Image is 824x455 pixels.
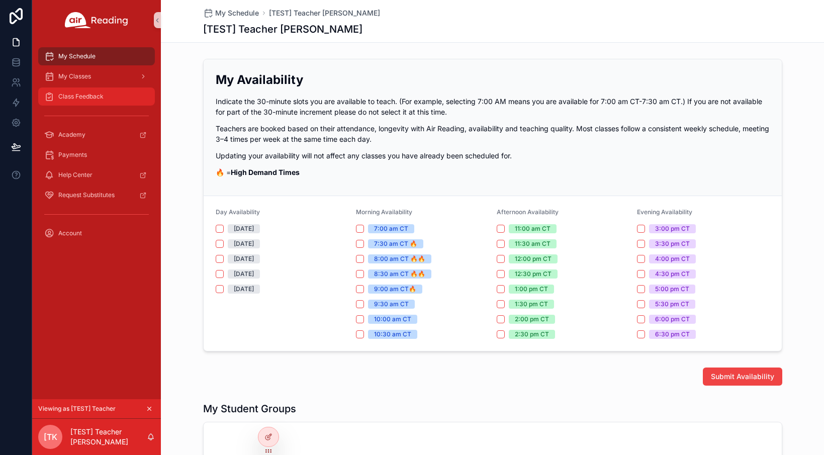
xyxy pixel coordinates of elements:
[216,71,770,88] h2: My Availability
[38,224,155,242] a: Account
[515,315,549,324] div: 2:00 pm CT
[58,151,87,159] span: Payments
[234,239,254,248] div: [DATE]
[203,8,259,18] a: My Schedule
[38,126,155,144] a: Academy
[655,285,689,294] div: 5:00 pm CT
[497,208,559,216] span: Afternoon Availability
[58,131,85,139] span: Academy
[637,208,692,216] span: Evening Availability
[58,171,93,179] span: Help Center
[711,372,774,382] span: Submit Availability
[215,8,259,18] span: My Schedule
[203,402,296,416] h1: My Student Groups
[655,239,690,248] div: 3:30 pm CT
[38,166,155,184] a: Help Center
[655,330,690,339] div: 6:30 pm CT
[38,67,155,85] a: My Classes
[374,224,408,233] div: 7:00 am CT
[374,254,425,263] div: 8:00 am CT 🔥🔥
[203,22,362,36] h1: [TEST] Teacher [PERSON_NAME]
[234,254,254,263] div: [DATE]
[655,254,690,263] div: 4:00 pm CT
[655,224,690,233] div: 3:00 pm CT
[515,254,552,263] div: 12:00 pm CT
[655,300,689,309] div: 5:30 pm CT
[38,47,155,65] a: My Schedule
[58,191,115,199] span: Request Substitutes
[356,208,412,216] span: Morning Availability
[58,52,96,60] span: My Schedule
[32,40,161,255] div: scrollable content
[231,168,300,176] strong: High Demand Times
[374,300,409,309] div: 9:30 am CT
[234,285,254,294] div: [DATE]
[38,87,155,106] a: Class Feedback
[515,330,549,339] div: 2:30 pm CT
[515,269,552,279] div: 12:30 pm CT
[65,12,128,28] img: App logo
[58,72,91,80] span: My Classes
[38,186,155,204] a: Request Substitutes
[374,269,425,279] div: 8:30 am CT 🔥🔥
[44,431,57,443] span: [TK
[269,8,380,18] a: [TEST] Teacher [PERSON_NAME]
[515,224,551,233] div: 11:00 am CT
[216,167,770,177] p: 🔥 =
[38,146,155,164] a: Payments
[234,224,254,233] div: [DATE]
[374,239,417,248] div: 7:30 am CT 🔥
[374,330,411,339] div: 10:30 am CT
[216,150,770,161] p: Updating your availability will not affect any classes you have already been scheduled for.
[703,368,782,386] button: Submit Availability
[515,285,548,294] div: 1:00 pm CT
[216,208,260,216] span: Day Availability
[58,93,104,101] span: Class Feedback
[70,427,147,447] p: [TEST] Teacher [PERSON_NAME]
[58,229,82,237] span: Account
[515,300,548,309] div: 1:30 pm CT
[655,315,690,324] div: 6:00 pm CT
[655,269,690,279] div: 4:30 pm CT
[374,285,416,294] div: 9:00 am CT🔥
[515,239,551,248] div: 11:30 am CT
[374,315,411,324] div: 10:00 am CT
[38,405,116,413] span: Viewing as [TEST] Teacher
[216,123,770,144] p: Teachers are booked based on their attendance, longevity with Air Reading, availability and teach...
[216,96,770,117] p: Indicate the 30-minute slots you are available to teach. (For example, selecting 7:00 AM means yo...
[234,269,254,279] div: [DATE]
